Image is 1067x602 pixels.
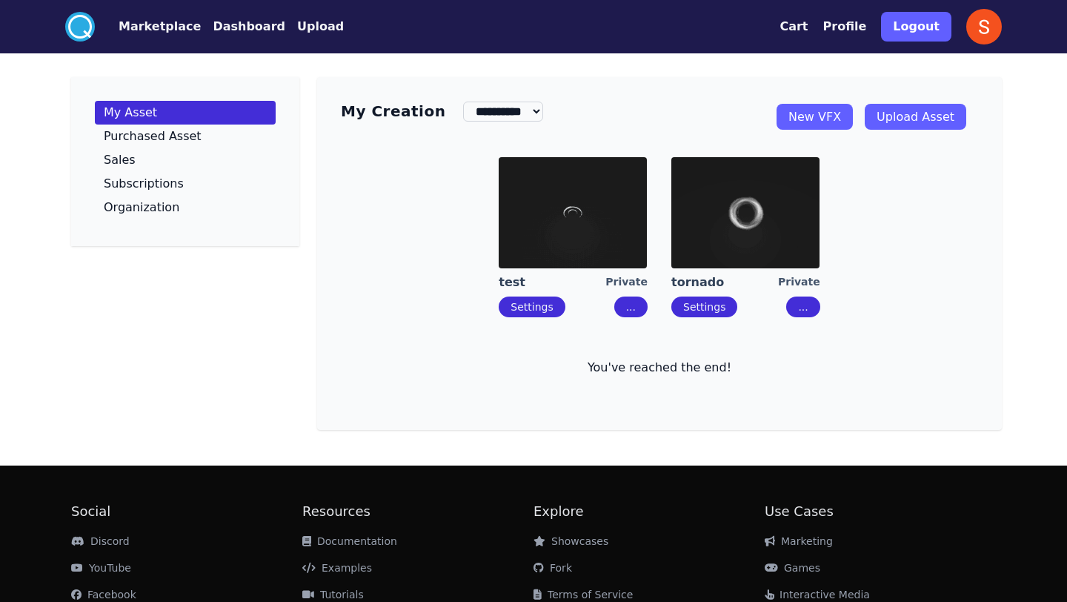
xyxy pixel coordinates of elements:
[104,107,157,119] p: My Asset
[341,101,445,122] h3: My Creation
[95,172,276,196] a: Subscriptions
[511,301,553,313] a: Settings
[95,196,276,219] a: Organization
[201,18,285,36] a: Dashboard
[95,148,276,172] a: Sales
[671,274,778,291] a: tornado
[71,562,131,574] a: YouTube
[499,274,605,291] a: test
[671,297,737,317] button: Settings
[683,301,725,313] a: Settings
[302,589,364,601] a: Tutorials
[95,18,201,36] a: Marketplace
[533,562,572,574] a: Fork
[533,501,765,522] h2: Explore
[533,535,608,547] a: Showcases
[777,104,853,130] a: New VFX
[104,202,179,214] p: Organization
[302,535,397,547] a: Documentation
[71,589,136,601] a: Facebook
[302,501,533,522] h2: Resources
[95,101,276,125] a: My Asset
[297,18,344,36] button: Upload
[966,9,1002,44] img: profile
[765,562,820,574] a: Games
[605,274,648,291] div: Private
[499,157,647,268] img: imgAlt
[786,297,820,317] button: ...
[499,297,565,317] button: Settings
[71,535,130,547] a: Discord
[614,297,648,317] button: ...
[119,18,201,36] button: Marketplace
[302,562,372,574] a: Examples
[765,589,870,601] a: Interactive Media
[213,18,285,36] button: Dashboard
[765,501,996,522] h2: Use Cases
[881,6,951,47] a: Logout
[780,18,808,36] button: Cart
[341,359,978,377] p: You've reached the end!
[765,535,833,547] a: Marketing
[95,125,276,148] a: Purchased Asset
[71,501,302,522] h2: Social
[104,154,136,166] p: Sales
[778,274,820,291] div: Private
[671,157,820,268] img: imgAlt
[881,12,951,42] button: Logout
[104,178,184,190] p: Subscriptions
[533,589,633,601] a: Terms of Service
[104,130,202,142] p: Purchased Asset
[285,18,344,36] a: Upload
[823,18,867,36] button: Profile
[865,104,966,130] a: Upload Asset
